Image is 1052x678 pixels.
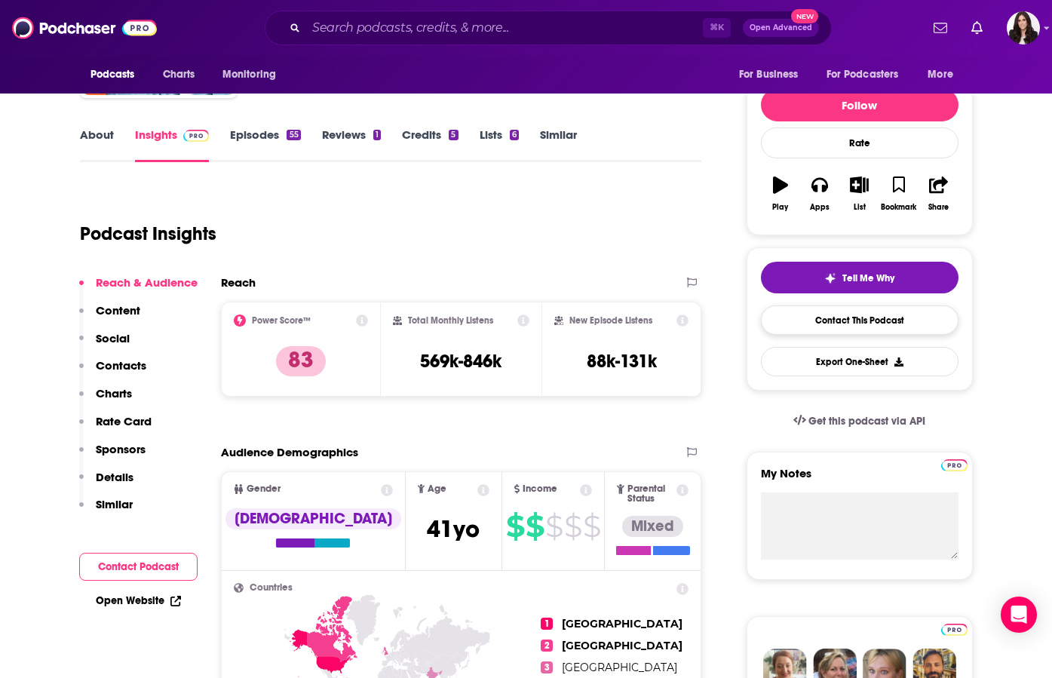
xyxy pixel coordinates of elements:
div: 5 [449,130,458,140]
a: Pro website [941,621,968,636]
p: 83 [276,346,326,376]
span: Countries [250,583,293,593]
img: tell me why sparkle [824,272,836,284]
button: List [839,167,879,221]
span: Logged in as RebeccaShapiro [1007,11,1040,44]
button: Apps [800,167,839,221]
button: Share [919,167,958,221]
h2: New Episode Listens [569,315,652,326]
button: open menu [728,60,817,89]
span: Monitoring [222,64,276,85]
span: ⌘ K [703,18,731,38]
p: Similar [96,497,133,511]
a: Show notifications dropdown [965,15,989,41]
h1: Podcast Insights [80,222,216,245]
button: open menu [917,60,972,89]
a: Reviews1 [322,127,381,162]
span: [GEOGRAPHIC_DATA] [562,639,682,652]
h2: Power Score™ [252,315,311,326]
p: Details [96,470,133,484]
button: Contact Podcast [79,553,198,581]
button: Similar [79,497,133,525]
div: Share [928,203,949,212]
img: Podchaser Pro [183,130,210,142]
span: 3 [541,661,553,673]
button: Charts [79,386,132,414]
span: Tell Me Why [842,272,894,284]
button: Export One-Sheet [761,347,958,376]
p: Rate Card [96,414,152,428]
a: InsightsPodchaser Pro [135,127,210,162]
span: More [928,64,953,85]
button: Details [79,470,133,498]
div: [DEMOGRAPHIC_DATA] [225,508,401,529]
div: List [854,203,866,212]
h2: Reach [221,275,256,290]
p: Contacts [96,358,146,373]
button: Contacts [79,358,146,386]
span: Charts [163,64,195,85]
div: Bookmark [881,203,916,212]
h3: 569k-846k [420,350,501,373]
a: Lists6 [480,127,519,162]
button: open menu [80,60,155,89]
img: Podchaser - Follow, Share and Rate Podcasts [12,14,157,42]
h3: 88k-131k [587,350,657,373]
span: $ [545,514,563,538]
div: 55 [287,130,300,140]
p: Reach & Audience [96,275,198,290]
img: Podchaser Pro [941,624,968,636]
button: open menu [817,60,921,89]
img: User Profile [1007,11,1040,44]
a: About [80,127,114,162]
span: Podcasts [90,64,135,85]
a: Episodes55 [230,127,300,162]
button: Play [761,167,800,221]
a: Open Website [96,594,181,607]
p: Content [96,303,140,318]
button: Open AdvancedNew [743,19,819,37]
a: Similar [540,127,577,162]
h2: Audience Demographics [221,445,358,459]
a: Charts [153,60,204,89]
button: Content [79,303,140,331]
span: $ [526,514,544,538]
span: 1 [541,618,553,630]
a: Pro website [941,457,968,471]
p: Sponsors [96,442,146,456]
a: Show notifications dropdown [928,15,953,41]
span: $ [564,514,581,538]
div: Search podcasts, credits, & more... [265,11,832,45]
span: Parental Status [627,484,674,504]
img: Podchaser Pro [941,459,968,471]
button: Follow [761,88,958,121]
span: 41 yo [427,514,480,544]
div: Open Intercom Messenger [1001,597,1037,633]
button: Sponsors [79,442,146,470]
span: [GEOGRAPHIC_DATA] [562,661,677,674]
span: For Business [739,64,799,85]
button: Bookmark [879,167,919,221]
span: 2 [541,640,553,652]
span: New [791,9,818,23]
a: Contact This Podcast [761,305,958,335]
button: tell me why sparkleTell Me Why [761,262,958,293]
div: 1 [373,130,381,140]
span: Income [523,484,557,494]
div: Apps [810,203,830,212]
span: Open Advanced [750,24,812,32]
span: $ [506,514,524,538]
a: Get this podcast via API [781,403,938,440]
h2: Total Monthly Listens [408,315,493,326]
button: Rate Card [79,414,152,442]
span: For Podcasters [827,64,899,85]
button: open menu [212,60,296,89]
div: Rate [761,127,958,158]
span: [GEOGRAPHIC_DATA] [562,617,682,630]
input: Search podcasts, credits, & more... [306,16,703,40]
p: Charts [96,386,132,400]
div: Play [772,203,788,212]
label: My Notes [761,466,958,492]
span: Gender [247,484,281,494]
